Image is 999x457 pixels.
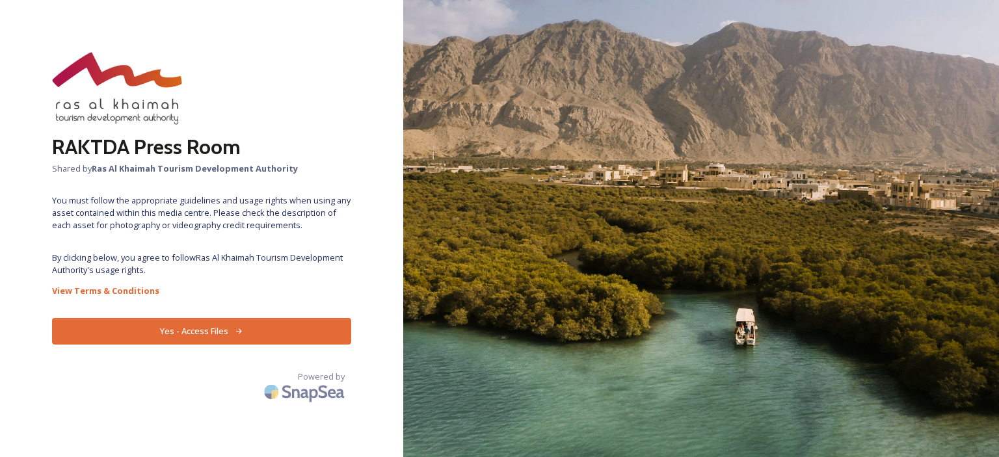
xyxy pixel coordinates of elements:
[52,194,351,232] span: You must follow the appropriate guidelines and usage rights when using any asset contained within...
[52,52,182,125] img: raktda_eng_new-stacked-logo_rgb.png
[260,376,351,407] img: SnapSea Logo
[52,285,159,296] strong: View Terms & Conditions
[298,371,345,383] span: Powered by
[92,163,298,174] strong: Ras Al Khaimah Tourism Development Authority
[52,131,351,163] h2: RAKTDA Press Room
[52,283,351,298] a: View Terms & Conditions
[52,163,351,175] span: Shared by
[52,318,351,345] button: Yes - Access Files
[52,252,351,276] span: By clicking below, you agree to follow Ras Al Khaimah Tourism Development Authority 's usage rights.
